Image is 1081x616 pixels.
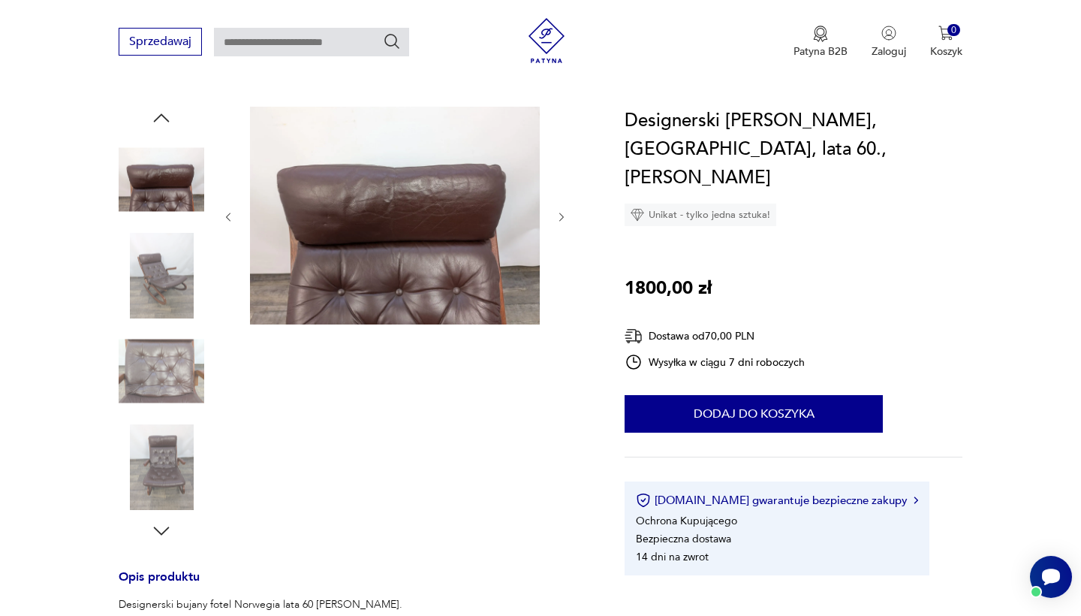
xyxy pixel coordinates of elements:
p: Koszyk [930,44,962,59]
button: Dodaj do koszyka [625,395,883,433]
h1: Designerski [PERSON_NAME], [GEOGRAPHIC_DATA], lata 60., [PERSON_NAME] [625,107,962,192]
div: Unikat - tylko jedna sztuka! [625,204,776,226]
button: Patyna B2B [793,26,848,59]
img: Ikonka użytkownika [881,26,896,41]
a: Ikona medaluPatyna B2B [793,26,848,59]
img: Patyna - sklep z meblami i dekoracjami vintage [524,18,569,63]
li: 14 dni na zwrot [636,550,709,564]
p: 1800,00 zł [625,274,712,303]
li: Ochrona Kupującego [636,514,737,528]
h3: Opis produktu [119,572,589,597]
img: Ikona strzałki w prawo [914,497,918,504]
button: 0Koszyk [930,26,962,59]
img: Ikona koszyka [938,26,953,41]
p: Patyna B2B [793,44,848,59]
img: Zdjęcie produktu Designerski bujany fotel, Norwegia, lata 60., drewno tekowe [119,233,204,319]
li: Bezpieczna dostawa [636,532,731,546]
button: Szukaj [383,32,401,50]
button: Zaloguj [872,26,906,59]
p: Zaloguj [872,44,906,59]
p: Designerski bujany fotel Norwegia lata 60 [PERSON_NAME]. [119,597,470,612]
img: Zdjęcie produktu Designerski bujany fotel, Norwegia, lata 60., drewno tekowe [119,424,204,510]
img: Zdjęcie produktu Designerski bujany fotel, Norwegia, lata 60., drewno tekowe [119,137,204,222]
iframe: Smartsupp widget button [1030,556,1072,598]
img: Ikona diamentu [631,208,644,222]
a: Sprzedawaj [119,38,202,48]
img: Ikona certyfikatu [636,493,651,508]
img: Zdjęcie produktu Designerski bujany fotel, Norwegia, lata 60., drewno tekowe [250,107,540,325]
button: [DOMAIN_NAME] gwarantuje bezpieczne zakupy [636,493,917,508]
div: Wysyłka w ciągu 7 dni roboczych [625,353,805,371]
div: 0 [947,24,960,37]
button: Sprzedawaj [119,28,202,56]
img: Ikona medalu [813,26,828,42]
img: Zdjęcie produktu Designerski bujany fotel, Norwegia, lata 60., drewno tekowe [119,328,204,414]
img: Ikona dostawy [625,327,643,346]
div: Dostawa od 70,00 PLN [625,327,805,346]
